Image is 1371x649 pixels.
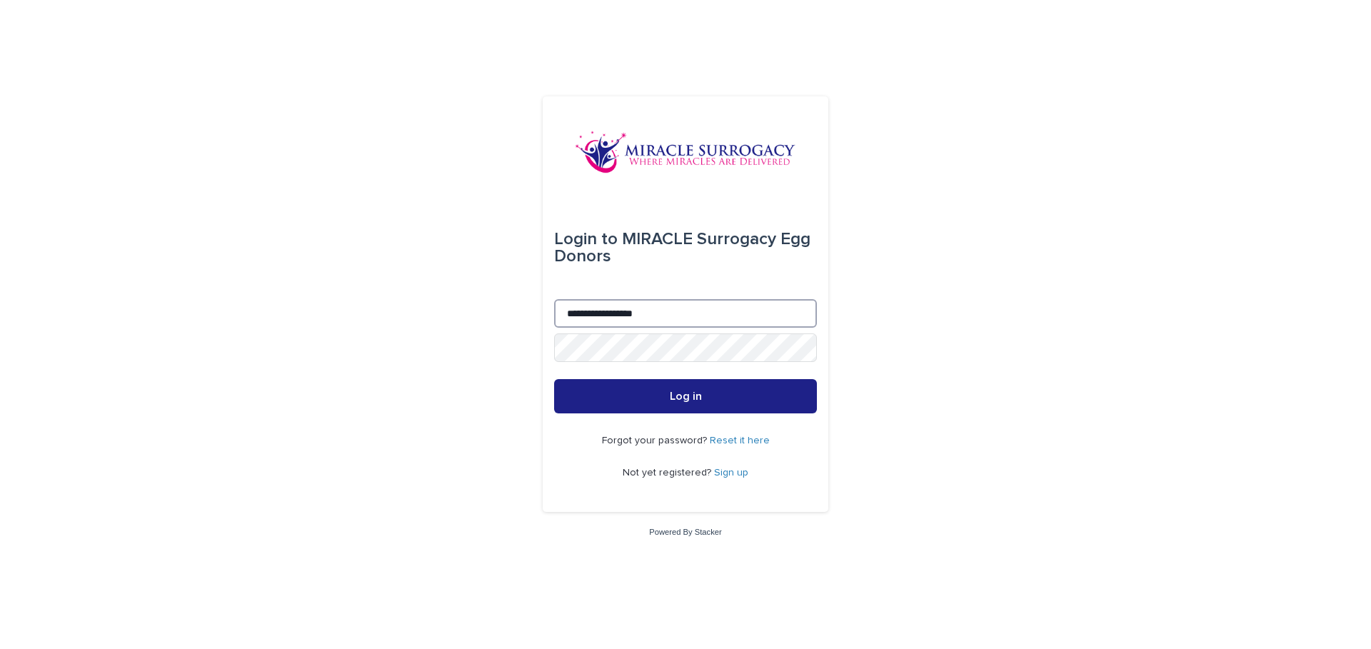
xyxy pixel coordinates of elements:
button: Log in [554,379,817,413]
a: Sign up [714,468,748,478]
span: Forgot your password? [602,436,710,446]
img: OiFFDOGZQuirLhrlO1ag [575,131,796,173]
a: Powered By Stacker [649,528,721,536]
span: Log in [670,391,702,402]
div: MIRACLE Surrogacy Egg Donors [554,219,817,276]
span: Login to [554,231,618,248]
span: Not yet registered? [623,468,714,478]
keeper-lock: Open Keeper Popup [788,305,805,322]
a: Reset it here [710,436,770,446]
